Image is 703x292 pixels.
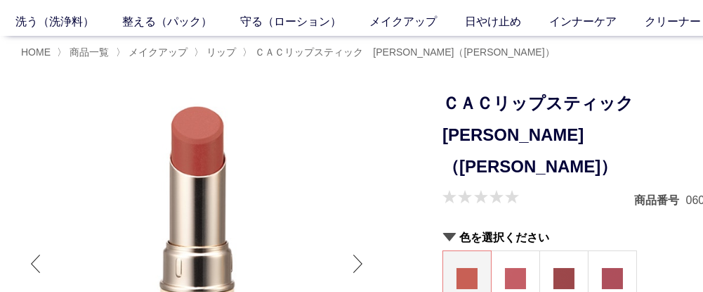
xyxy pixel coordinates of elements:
li: 〉 [194,46,239,59]
img: チョコベージュ [553,268,574,289]
a: ＣＡＣリップスティック [PERSON_NAME]（[PERSON_NAME]） [252,46,554,58]
a: 守る（ローション） [240,13,369,30]
a: 整える（パック） [122,13,240,30]
li: 〉 [57,46,112,59]
img: 牡丹 [505,268,526,289]
a: インナーケア [549,13,645,30]
span: 商品一覧 [70,46,109,58]
div: Next slide [344,236,372,292]
dt: 商品番号 [634,193,686,208]
a: HOME [21,46,51,58]
div: Previous slide [21,236,49,292]
img: ピンクローズ [602,268,623,289]
a: 商品一覧 [67,46,109,58]
a: 洗う（洗浄料） [15,13,122,30]
li: 〉 [242,46,558,59]
span: メイクアップ [129,46,188,58]
a: 日やけ止め [465,13,549,30]
span: ＣＡＣリップスティック [PERSON_NAME]（[PERSON_NAME]） [255,46,554,58]
a: リップ [204,46,236,58]
span: リップ [206,46,236,58]
li: 〉 [116,46,191,59]
img: 茜 [456,268,478,289]
a: メイクアップ [126,46,188,58]
a: メイクアップ [369,13,465,30]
